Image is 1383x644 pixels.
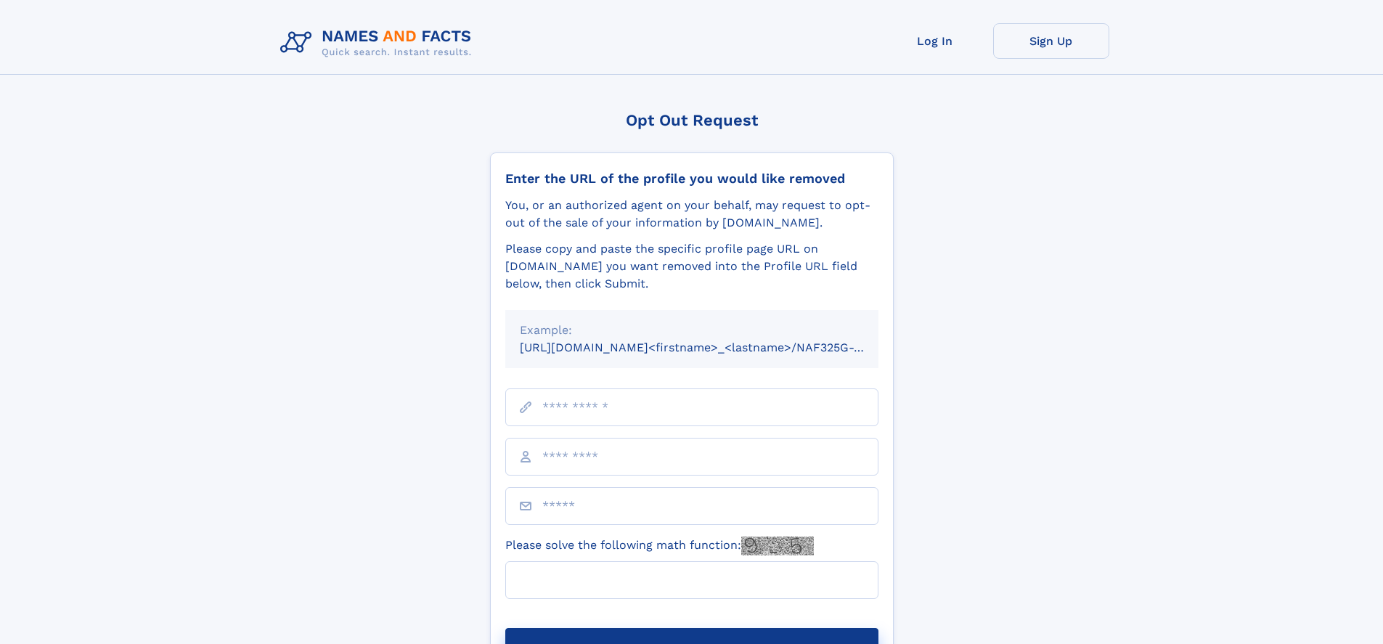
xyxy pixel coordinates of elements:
[520,322,864,339] div: Example:
[490,111,894,129] div: Opt Out Request
[505,171,878,187] div: Enter the URL of the profile you would like removed
[877,23,993,59] a: Log In
[993,23,1109,59] a: Sign Up
[520,341,906,354] small: [URL][DOMAIN_NAME]<firstname>_<lastname>/NAF325G-xxxxxxxx
[505,537,814,555] label: Please solve the following math function:
[505,240,878,293] div: Please copy and paste the specific profile page URL on [DOMAIN_NAME] you want removed into the Pr...
[274,23,484,62] img: Logo Names and Facts
[505,197,878,232] div: You, or an authorized agent on your behalf, may request to opt-out of the sale of your informatio...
